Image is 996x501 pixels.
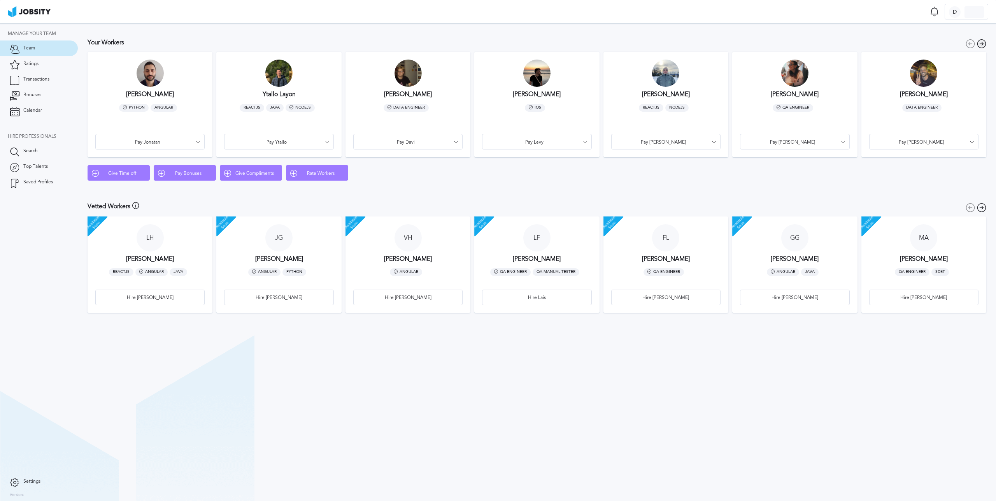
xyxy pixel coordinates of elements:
button: Hire [PERSON_NAME] [740,290,849,305]
span: Java [266,104,284,112]
span: Angular [248,268,281,276]
span: QA Engineer [490,268,531,276]
span: Pay Jonatan [100,140,196,145]
div: J M [781,60,808,87]
div: Hire [PERSON_NAME] [224,290,333,306]
span: Pay Davi [358,140,454,145]
span: ReactJS [639,104,663,112]
span: QA Manual Tester [533,268,579,276]
span: Python [282,268,306,276]
h3: [PERSON_NAME] [642,255,690,262]
span: Pay Levy [486,140,582,145]
span: Team [23,46,35,51]
span: Available Soon [724,208,755,239]
span: Angular [151,104,177,112]
button: Hire [PERSON_NAME] [353,290,463,305]
span: QA Engineer [773,104,813,112]
span: Transactions [23,77,49,82]
h3: [PERSON_NAME] [771,91,819,98]
button: Pay Ytallo [224,134,333,149]
button: Pay Jonatan [95,134,205,149]
h3: [PERSON_NAME] [900,255,948,262]
h3: [PERSON_NAME] [384,91,432,98]
div: L F [523,224,551,251]
span: NodeJS [286,104,315,112]
span: Available Soon [466,208,497,239]
h3: [PERSON_NAME] [384,255,432,262]
div: J O [910,60,937,87]
button: Pay [PERSON_NAME] [869,134,978,149]
span: Data Engineer [902,104,942,112]
h3: [PERSON_NAME] [642,91,690,98]
div: M A [652,60,679,87]
span: Give Time off [99,171,146,176]
img: ab4bad089aa723f57921c736e9817d99.png [8,6,51,17]
span: QA Engineer [644,268,684,276]
button: Pay [PERSON_NAME] [740,134,849,149]
button: Pay [PERSON_NAME] [611,134,721,149]
span: QA Engineer [895,268,929,276]
button: Pay Levy [482,134,591,149]
button: Give Compliments [220,165,282,181]
span: SDET [931,268,949,276]
button: Hire [PERSON_NAME] [95,290,205,305]
div: Manage your team [8,31,78,37]
span: Java [801,268,819,276]
span: Java [170,268,187,276]
div: F L [652,224,679,251]
span: Rate Workers [297,171,344,176]
span: IOS [525,104,545,112]
button: Hire [PERSON_NAME] [224,290,333,305]
span: Saved Profiles [23,179,53,185]
button: Hire [PERSON_NAME] [611,290,721,305]
h3: [PERSON_NAME] [513,255,561,262]
div: Hire [PERSON_NAME] [870,290,978,306]
span: Search [23,148,38,154]
button: Give Time off [88,165,150,181]
button: Pay Davi [353,134,463,149]
span: Pay [PERSON_NAME] [615,140,712,145]
span: Bonuses [23,92,41,98]
span: Angular [135,268,168,276]
h3: [PERSON_NAME] [771,255,819,262]
span: Ratings [23,61,39,67]
span: Available Soon [208,208,239,239]
h3: [PERSON_NAME] [126,91,174,98]
h3: Ytallo Layon [263,91,296,98]
span: Data Engineer [384,104,429,112]
span: Angular [390,268,422,276]
button: D [945,4,988,19]
div: Hire [PERSON_NAME] [612,290,720,306]
h3: [PERSON_NAME] [126,255,174,262]
span: ReactJS [240,104,264,112]
div: Hire [PERSON_NAME] [740,290,849,306]
span: Top Talents [23,164,48,169]
h3: [PERSON_NAME] [513,91,561,98]
span: Pay Ytallo [228,140,324,145]
div: D [949,6,961,18]
div: Hire [PERSON_NAME] [354,290,462,306]
label: Version: [10,493,24,497]
span: Settings [23,479,40,484]
span: Pay [PERSON_NAME] [744,140,840,145]
div: L H [137,224,164,251]
span: Pay [PERSON_NAME] [873,140,970,145]
button: Hire Laís [482,290,591,305]
h3: Your Workers [88,39,124,46]
span: Pay Bonuses [165,171,212,176]
div: V H [395,224,422,251]
div: Y L [265,60,293,87]
div: Hire Professionals [8,134,78,139]
span: Available Soon [79,208,110,239]
button: Hire [PERSON_NAME] [869,290,978,305]
span: Angular [767,268,799,276]
div: G G [781,224,808,251]
div: L A [523,60,551,87]
h3: Vetted Workers [88,203,130,210]
div: Hire Laís [482,290,591,306]
h3: [PERSON_NAME] [900,91,948,98]
span: Available Soon [337,208,368,239]
span: ReactJS [109,268,133,276]
span: Available Soon [853,208,884,239]
button: Rate Workers [286,165,348,181]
